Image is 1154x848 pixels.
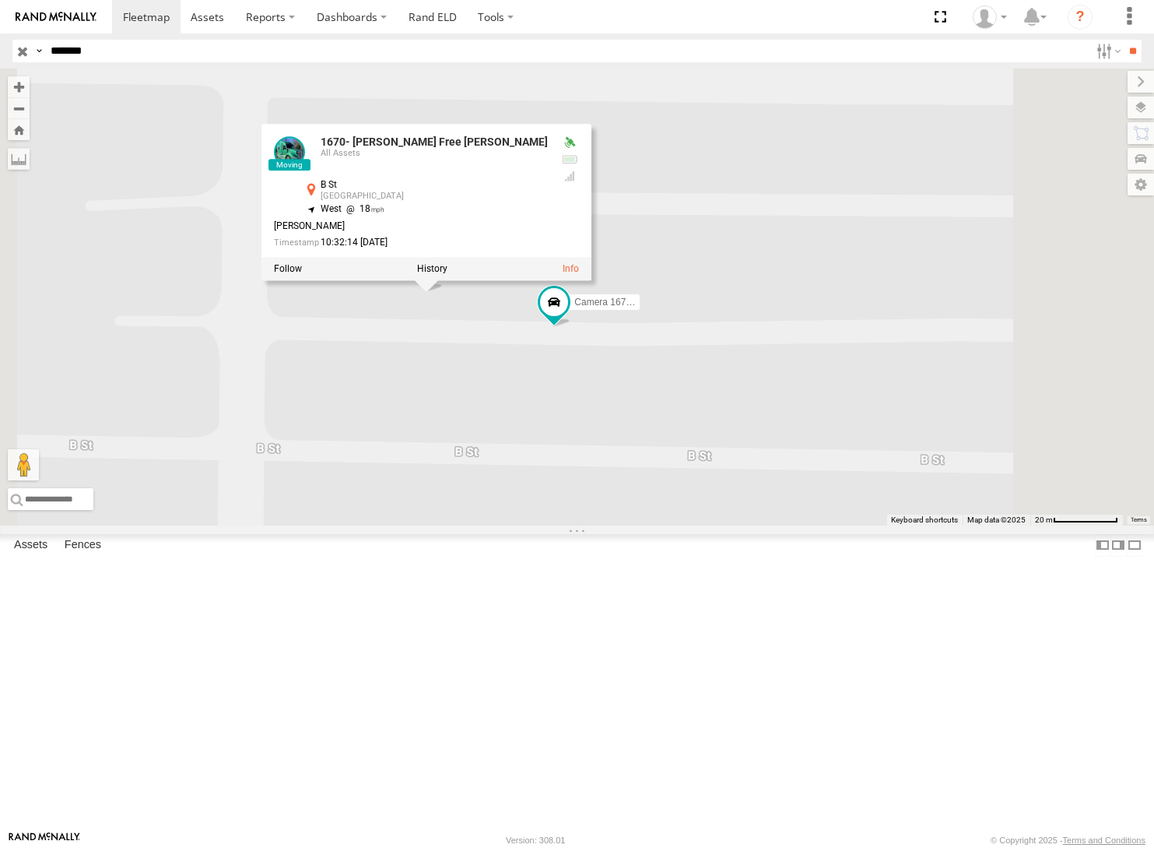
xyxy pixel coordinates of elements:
[560,136,579,149] div: Valid GPS Fix
[1127,534,1142,557] label: Hide Summary Table
[967,515,1026,524] span: Map data ©2025
[1035,515,1053,524] span: 20 m
[1128,174,1154,195] label: Map Settings
[33,40,45,62] label: Search Query
[57,534,109,556] label: Fences
[991,836,1145,845] div: © Copyright 2025 -
[321,192,548,202] div: [GEOGRAPHIC_DATA]
[574,296,742,307] span: Camera 1670- [PERSON_NAME] (Free)
[8,119,30,140] button: Zoom Home
[16,12,96,23] img: rand-logo.svg
[1131,517,1147,523] a: Terms (opens in new tab)
[560,153,579,166] div: No battery health information received from this device.
[891,515,958,526] button: Keyboard shortcuts
[1110,534,1126,557] label: Dock Summary Table to the Right
[274,263,302,274] label: Realtime tracking of Asset
[6,534,55,556] label: Assets
[274,221,548,231] div: [PERSON_NAME]
[8,449,39,480] button: Drag Pegman onto the map to open Street View
[321,180,548,190] div: B St
[506,836,565,845] div: Version: 308.01
[8,76,30,97] button: Zoom in
[1090,40,1124,62] label: Search Filter Options
[8,148,30,170] label: Measure
[274,238,548,248] div: Date/time of location update
[321,149,548,158] div: All Assets
[967,5,1012,29] div: Kera Green
[8,97,30,119] button: Zoom out
[321,135,548,148] a: 1670- [PERSON_NAME] Free [PERSON_NAME]
[1063,836,1145,845] a: Terms and Conditions
[560,171,579,183] div: GSM Signal = 4
[563,263,579,274] a: View Asset Details
[274,136,305,167] a: View Asset Details
[1030,515,1123,526] button: Map Scale: 20 m per 80 pixels
[1068,5,1093,30] i: ?
[342,204,384,215] span: 18
[417,263,447,274] label: View Asset History
[9,832,80,848] a: Visit our Website
[1095,534,1110,557] label: Dock Summary Table to the Left
[321,204,342,215] span: West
